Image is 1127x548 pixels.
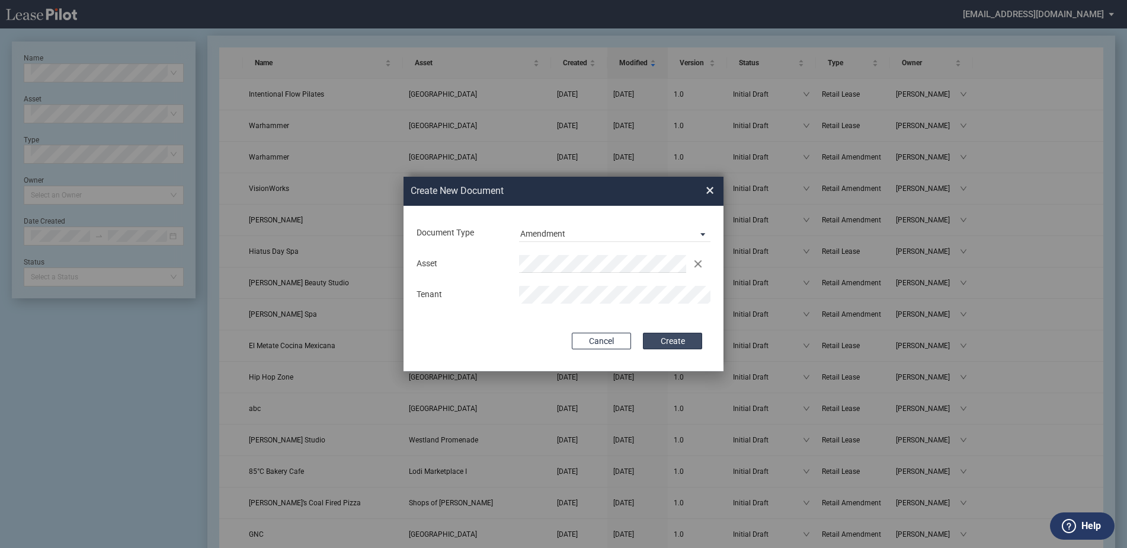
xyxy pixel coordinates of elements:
[409,258,512,270] div: Asset
[1081,518,1101,534] label: Help
[409,227,512,239] div: Document Type
[520,229,565,238] div: Amendment
[706,181,714,200] span: ×
[519,224,710,242] md-select: Document Type: Amendment
[409,289,512,301] div: Tenant
[411,184,663,197] h2: Create New Document
[404,177,723,371] md-dialog: Create New ...
[572,333,631,349] button: Cancel
[643,333,702,349] button: Create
